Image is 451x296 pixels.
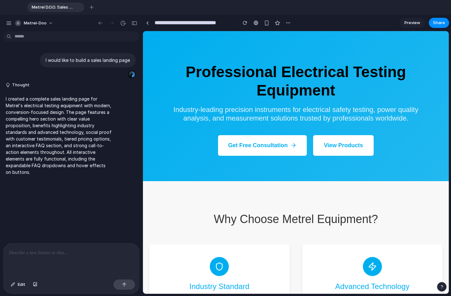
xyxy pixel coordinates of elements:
[404,20,420,26] span: Preview
[170,104,231,125] button: View Products
[29,4,74,10] span: Metrel D.O.O. Sales Landing Page
[8,280,29,290] button: Edit
[75,104,164,125] button: Get Free Consultation
[24,20,47,26] span: metrel-doo
[18,281,25,288] span: Edit
[6,95,112,175] p: I created a complete sales landing page for Metrel's electrical testing equipment with modern, co...
[12,18,56,28] button: metrel-doo
[172,251,287,260] h3: Advanced Technology
[6,32,300,68] h1: Professional Electrical Testing Equipment
[26,75,280,91] p: Industry-leading precision instruments for electrical safety testing, power quality analysis, and...
[429,18,449,28] button: Share
[46,57,130,63] p: I would like to build a sales landing page
[19,251,134,260] h3: Industry Standard
[27,3,84,12] div: Metrel D.O.O. Sales Landing Page
[6,182,300,194] h2: Why Choose Metrel Equipment?
[433,20,445,26] span: Share
[400,18,425,28] a: Preview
